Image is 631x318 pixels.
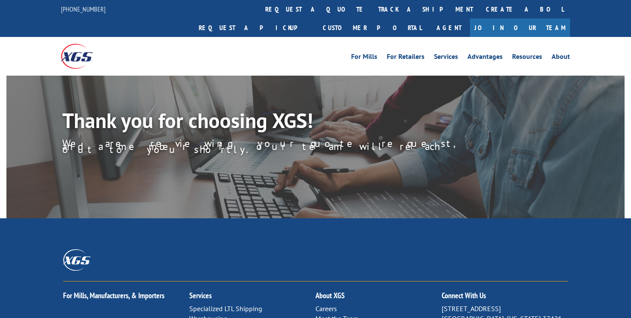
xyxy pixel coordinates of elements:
[192,18,316,37] a: Request a pickup
[189,290,212,300] a: Services
[315,290,345,300] a: About XGS
[351,53,377,63] a: For Mills
[512,53,542,63] a: Resources
[428,18,470,37] a: Agent
[63,290,164,300] a: For Mills, Manufacturers, & Importers
[316,18,428,37] a: Customer Portal
[434,53,458,63] a: Services
[189,304,262,313] a: Specialized LTL Shipping
[387,53,425,63] a: For Retailers
[63,249,91,270] img: XGS_Logos_ALL_2024_All_White
[467,53,503,63] a: Advantages
[61,5,106,13] a: [PHONE_NUMBER]
[442,292,568,304] h2: Connect With Us
[62,142,486,151] p: We are reviewing your quote request, and a member of our team will reach out to you shortly.
[62,110,449,135] h1: Thank you for choosing XGS!
[470,18,570,37] a: Join Our Team
[552,53,570,63] a: About
[315,304,337,313] a: Careers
